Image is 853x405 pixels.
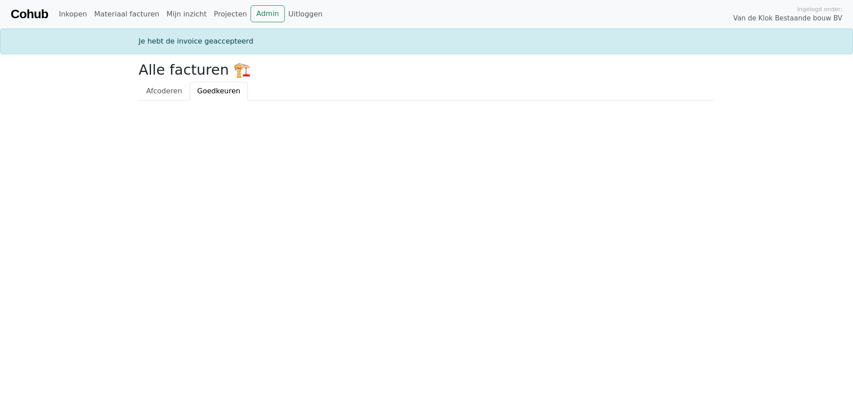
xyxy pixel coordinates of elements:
[133,36,720,47] div: Je hebt de invoice geaccepteerd
[733,13,842,24] span: Van de Klok Bestaande bouw BV
[285,5,326,23] a: Uitloggen
[139,61,714,78] h2: Alle facturen 🏗️
[91,5,163,23] a: Materiaal facturen
[139,82,190,100] a: Afcoderen
[797,5,842,13] span: Ingelogd onder:
[55,5,90,23] a: Inkopen
[11,4,48,25] a: Cohub
[251,5,285,22] a: Admin
[146,87,182,95] span: Afcoderen
[210,5,251,23] a: Projecten
[163,5,211,23] a: Mijn inzicht
[190,82,248,100] a: Goedkeuren
[197,87,240,95] span: Goedkeuren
